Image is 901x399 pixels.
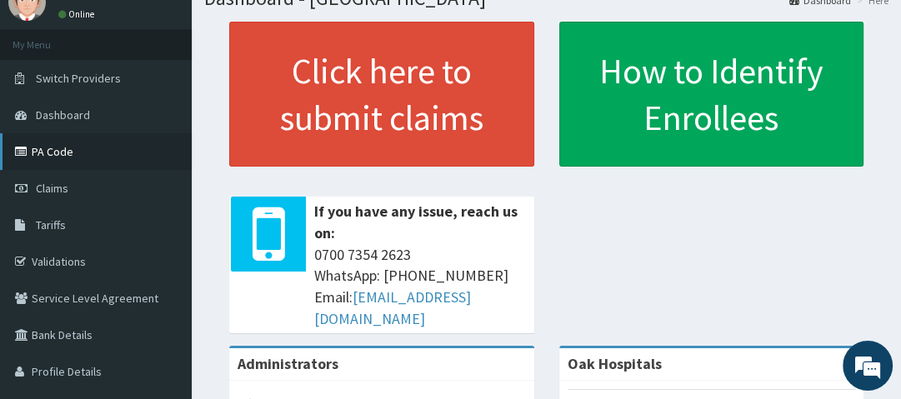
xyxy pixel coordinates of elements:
[36,71,121,86] span: Switch Providers
[36,217,66,232] span: Tariffs
[36,107,90,122] span: Dashboard
[314,244,526,330] span: 0700 7354 2623 WhatsApp: [PHONE_NUMBER] Email:
[58,8,98,20] a: Online
[314,202,518,242] b: If you have any issue, reach us on:
[314,287,471,328] a: [EMAIL_ADDRESS][DOMAIN_NAME]
[36,181,68,196] span: Claims
[559,22,864,167] a: How to Identify Enrollees
[238,354,338,373] b: Administrators
[568,354,662,373] strong: Oak Hospitals
[229,22,534,167] a: Click here to submit claims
